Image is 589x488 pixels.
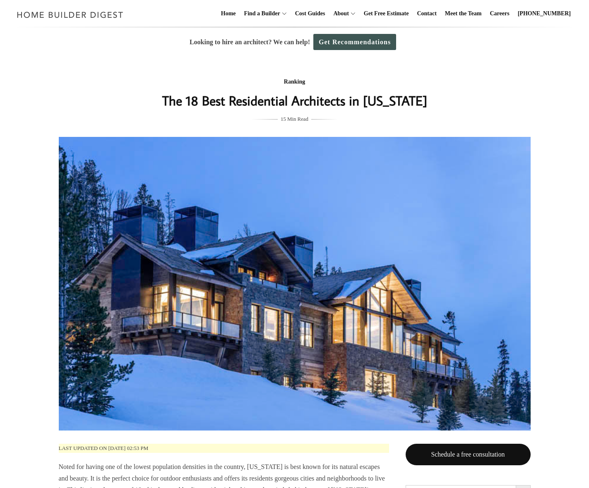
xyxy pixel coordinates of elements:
[442,0,485,27] a: Meet the Team
[361,0,412,27] a: Get Free Estimate
[241,0,280,27] a: Find a Builder
[284,79,305,85] a: Ranking
[514,0,574,27] a: [PHONE_NUMBER]
[218,0,239,27] a: Home
[130,91,460,110] h1: The 18 Best Residential Architects in [US_STATE]
[313,34,396,50] a: Get Recommendations
[406,444,531,466] a: Schedule a free consultation
[487,0,513,27] a: Careers
[330,0,349,27] a: About
[414,0,440,27] a: Contact
[59,444,389,453] p: Last updated on [DATE] 02:53 pm
[292,0,329,27] a: Cost Guides
[13,7,127,23] img: Home Builder Digest
[281,115,308,124] span: 15 Min Read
